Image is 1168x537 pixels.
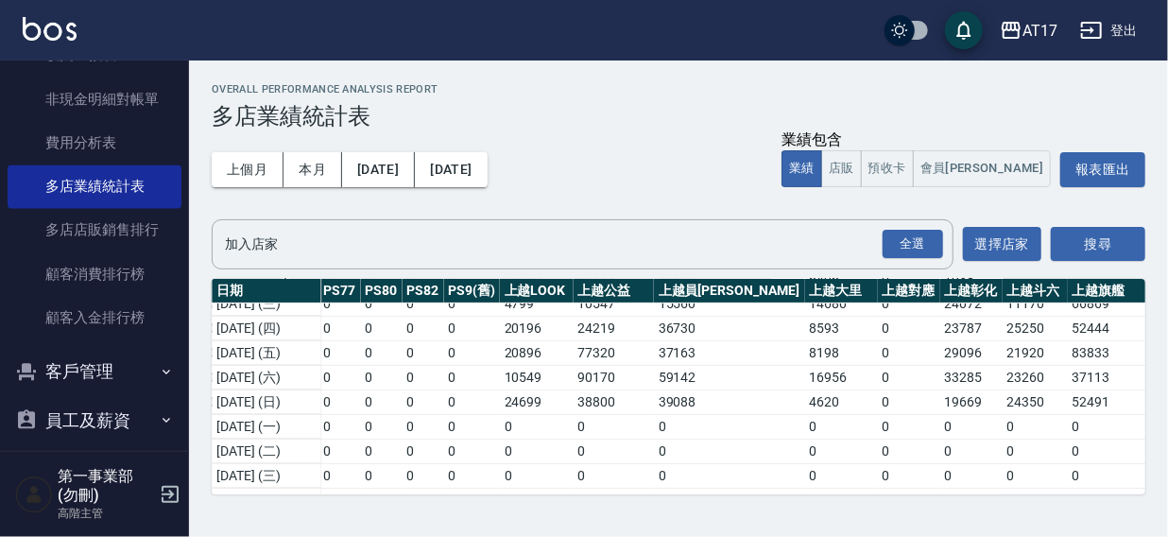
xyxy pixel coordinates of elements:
a: 非現金明細對帳單 [8,78,181,121]
button: 客戶管理 [8,347,181,396]
a: 顧客消費排行榜 [8,252,181,296]
a: 費用分析表 [8,121,181,165]
td: 0 [443,488,500,512]
td: 0 [653,414,803,439]
td: 0 [1067,439,1148,463]
td: 0 [653,463,803,488]
td: 77320 [573,340,654,365]
td: [DATE] (三) [212,463,320,488]
button: 報表匯出 [1060,152,1145,187]
td: 66869 [1067,291,1148,316]
button: 員工及薪資 [8,396,181,445]
td: 20896 [499,340,573,365]
button: [DATE] [342,152,415,187]
td: 0 [443,414,500,439]
th: PS9(舊) [443,279,500,303]
td: 24072 [939,291,1002,316]
td: 11170 [1002,291,1068,316]
td: 24699 [499,390,573,414]
div: 全選 [883,230,943,259]
td: 0 [402,291,443,316]
button: AT17 [992,11,1065,50]
td: 0 [573,488,654,512]
button: 本月 [283,152,342,187]
button: 業績 [782,150,822,187]
td: 0 [360,463,402,488]
button: 選擇店家 [963,227,1041,262]
img: Logo [23,17,77,41]
td: 0 [360,390,402,414]
td: 0 [360,414,402,439]
td: 0 [1067,488,1148,512]
td: 0 [402,316,443,340]
td: 0 [318,390,360,414]
img: Person [15,476,53,513]
td: 0 [1002,463,1068,488]
td: 83833 [1067,340,1148,365]
td: 0 [877,340,939,365]
h3: 多店業績統計表 [212,103,1145,130]
h2: Overall Performance Analysis Report [212,83,1145,95]
td: 0 [653,488,803,512]
td: [DATE] (一) [212,414,320,439]
td: 10547 [573,291,654,316]
td: 24350 [1002,390,1068,414]
td: 0 [939,488,1002,512]
td: 0 [573,463,654,488]
td: 0 [877,463,939,488]
th: PS77 [318,279,360,303]
h5: 第一事業部 (勿刪) [58,467,154,505]
button: Open [879,226,947,263]
td: 0 [318,463,360,488]
button: 上個月 [212,152,283,187]
td: 37113 [1067,365,1148,390]
td: 0 [1002,439,1068,463]
td: 0 [939,439,1002,463]
td: 0 [1067,463,1148,488]
th: 上越對應 [877,279,939,303]
td: 0 [804,463,878,488]
td: 24219 [573,316,654,340]
td: 25250 [1002,316,1068,340]
td: 0 [360,340,402,365]
td: 0 [443,365,500,390]
td: 0 [318,414,360,439]
td: 0 [443,291,500,316]
td: [DATE] (三) [212,291,320,316]
td: 0 [402,488,443,512]
th: 上越員[PERSON_NAME] [653,279,803,303]
td: 0 [360,365,402,390]
p: 高階主管 [58,505,154,522]
td: 10549 [499,365,573,390]
button: save [945,11,983,49]
td: 0 [360,439,402,463]
td: 0 [573,439,654,463]
td: [DATE] (四) [212,316,320,340]
td: [DATE] (日) [212,390,320,414]
button: 店販 [821,150,862,187]
td: 90170 [573,365,654,390]
td: 29096 [939,340,1002,365]
button: 登出 [1073,13,1145,48]
td: 0 [877,365,939,390]
div: 業績包含 [782,130,1051,150]
th: PS82 [402,279,443,303]
td: 0 [402,463,443,488]
td: 23787 [939,316,1002,340]
td: 0 [443,390,500,414]
td: 21920 [1002,340,1068,365]
td: 0 [1002,414,1068,439]
td: 33285 [939,365,1002,390]
td: 0 [443,463,500,488]
div: AT17 [1022,19,1057,43]
td: 0 [499,488,573,512]
td: 0 [318,291,360,316]
td: 4799 [499,291,573,316]
a: 多店店販銷售排行 [8,208,181,251]
td: 0 [318,439,360,463]
th: 上越LOOK [499,279,573,303]
td: 23260 [1002,365,1068,390]
td: 0 [653,439,803,463]
button: 預收卡 [861,150,914,187]
td: 0 [877,414,939,439]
